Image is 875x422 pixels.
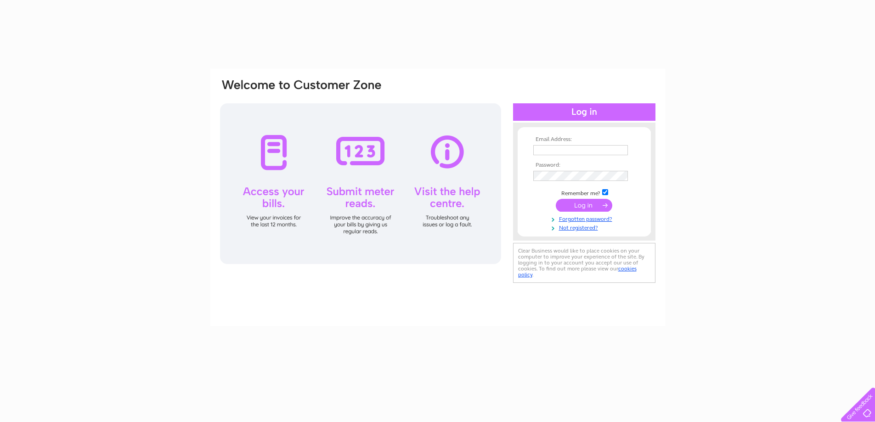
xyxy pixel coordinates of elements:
[513,243,655,283] div: Clear Business would like to place cookies on your computer to improve your experience of the sit...
[533,223,638,231] a: Not registered?
[533,214,638,223] a: Forgotten password?
[531,188,638,197] td: Remember me?
[518,265,637,278] a: cookies policy
[531,136,638,143] th: Email Address:
[556,199,612,212] input: Submit
[531,162,638,169] th: Password:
